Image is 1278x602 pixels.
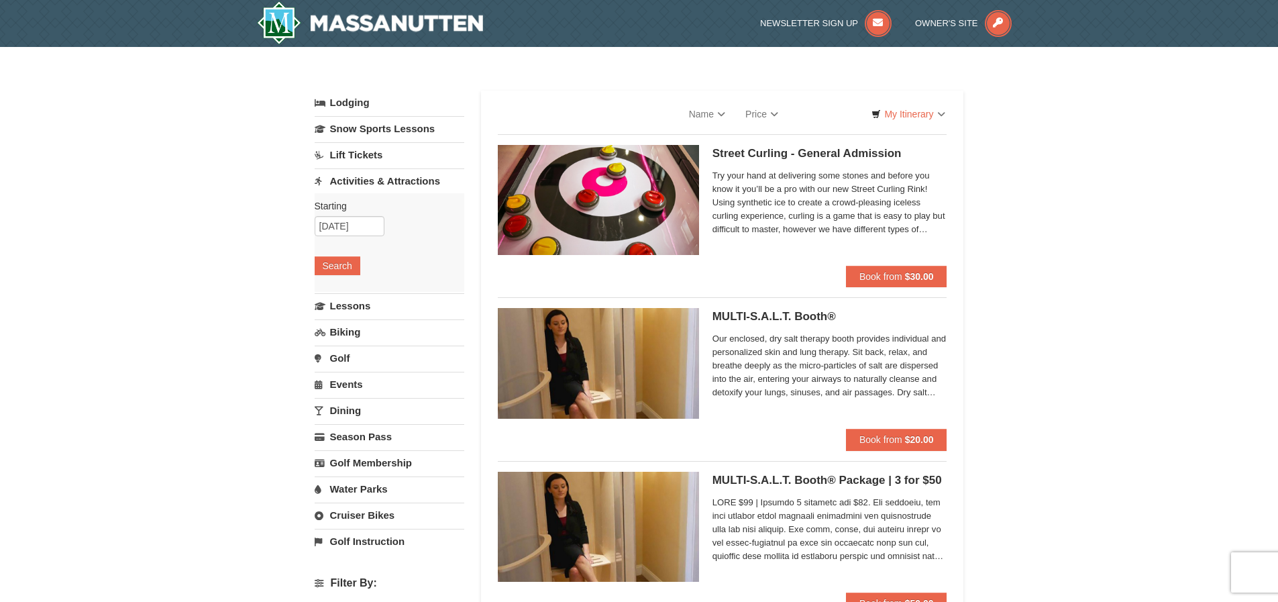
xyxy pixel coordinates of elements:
[257,1,484,44] img: Massanutten Resort Logo
[760,18,858,28] span: Newsletter Sign Up
[679,101,735,128] a: Name
[905,271,934,282] strong: $30.00
[315,476,464,501] a: Water Parks
[315,91,464,115] a: Lodging
[315,256,360,275] button: Search
[315,450,464,475] a: Golf Membership
[315,293,464,318] a: Lessons
[498,472,699,582] img: 6619873-585-86820cc0.jpg
[315,168,464,193] a: Activities & Attractions
[863,104,953,124] a: My Itinerary
[712,310,947,323] h5: MULTI-S.A.L.T. Booth®
[760,18,892,28] a: Newsletter Sign Up
[859,271,902,282] span: Book from
[712,474,947,487] h5: MULTI-S.A.L.T. Booth® Package | 3 for $50
[315,372,464,397] a: Events
[315,529,464,554] a: Golf Instruction
[735,101,788,128] a: Price
[915,18,1012,28] a: Owner's Site
[905,434,934,445] strong: $20.00
[315,142,464,167] a: Lift Tickets
[315,319,464,344] a: Biking
[315,116,464,141] a: Snow Sports Lessons
[315,199,454,213] label: Starting
[859,434,902,445] span: Book from
[498,308,699,418] img: 6619873-480-72cc3260.jpg
[498,145,699,255] img: 15390471-88-44377514.jpg
[915,18,978,28] span: Owner's Site
[315,577,464,589] h4: Filter By:
[315,398,464,423] a: Dining
[712,496,947,563] span: LORE $99 | Ipsumdo 5 sitametc adi $82. Eli seddoeiu, tem inci utlabor etdol magnaali enimadmini v...
[257,1,484,44] a: Massanutten Resort
[712,147,947,160] h5: Street Curling - General Admission
[846,266,947,287] button: Book from $30.00
[712,169,947,236] span: Try your hand at delivering some stones and before you know it you’ll be a pro with our new Stree...
[712,332,947,399] span: Our enclosed, dry salt therapy booth provides individual and personalized skin and lung therapy. ...
[315,424,464,449] a: Season Pass
[315,346,464,370] a: Golf
[846,429,947,450] button: Book from $20.00
[315,503,464,528] a: Cruiser Bikes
